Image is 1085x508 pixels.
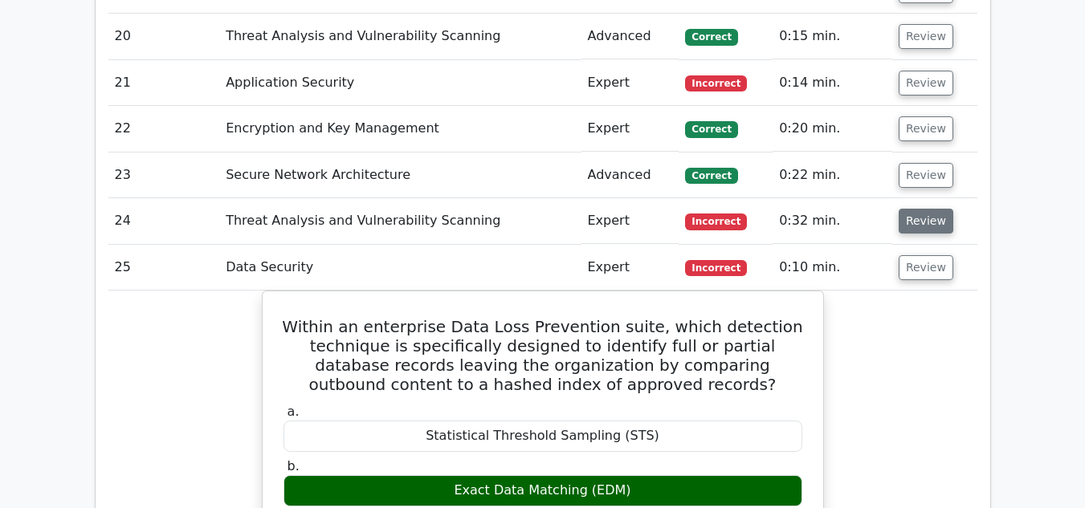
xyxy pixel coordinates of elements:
td: Application Security [219,60,581,106]
td: Expert [581,198,679,244]
td: 24 [108,198,220,244]
button: Review [899,116,953,141]
td: 25 [108,245,220,291]
td: Expert [581,60,679,106]
span: b. [288,458,300,473]
td: Threat Analysis and Vulnerability Scanning [219,14,581,59]
button: Review [899,24,953,49]
td: 0:10 min. [773,245,892,291]
h5: Within an enterprise Data Loss Prevention suite, which detection technique is specifically design... [282,317,804,394]
button: Review [899,209,953,234]
td: Data Security [219,245,581,291]
td: Threat Analysis and Vulnerability Scanning [219,198,581,244]
button: Review [899,255,953,280]
span: Incorrect [685,260,747,276]
td: 20 [108,14,220,59]
span: Incorrect [685,75,747,91]
td: Expert [581,106,679,152]
span: Incorrect [685,213,747,230]
span: Correct [685,121,737,137]
td: 0:32 min. [773,198,892,244]
span: a. [288,404,300,419]
td: Advanced [581,152,679,198]
td: 22 [108,106,220,152]
div: Statistical Threshold Sampling (STS) [283,421,802,452]
td: 0:20 min. [773,106,892,152]
button: Review [899,163,953,188]
td: 21 [108,60,220,106]
td: 0:22 min. [773,152,892,198]
td: Secure Network Architecture [219,152,581,198]
td: 0:14 min. [773,60,892,106]
td: Expert [581,245,679,291]
td: 0:15 min. [773,14,892,59]
td: Encryption and Key Management [219,106,581,152]
td: Advanced [581,14,679,59]
span: Correct [685,29,737,45]
button: Review [899,71,953,96]
div: Exact Data Matching (EDM) [283,475,802,506]
td: 23 [108,152,220,198]
span: Correct [685,168,737,184]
